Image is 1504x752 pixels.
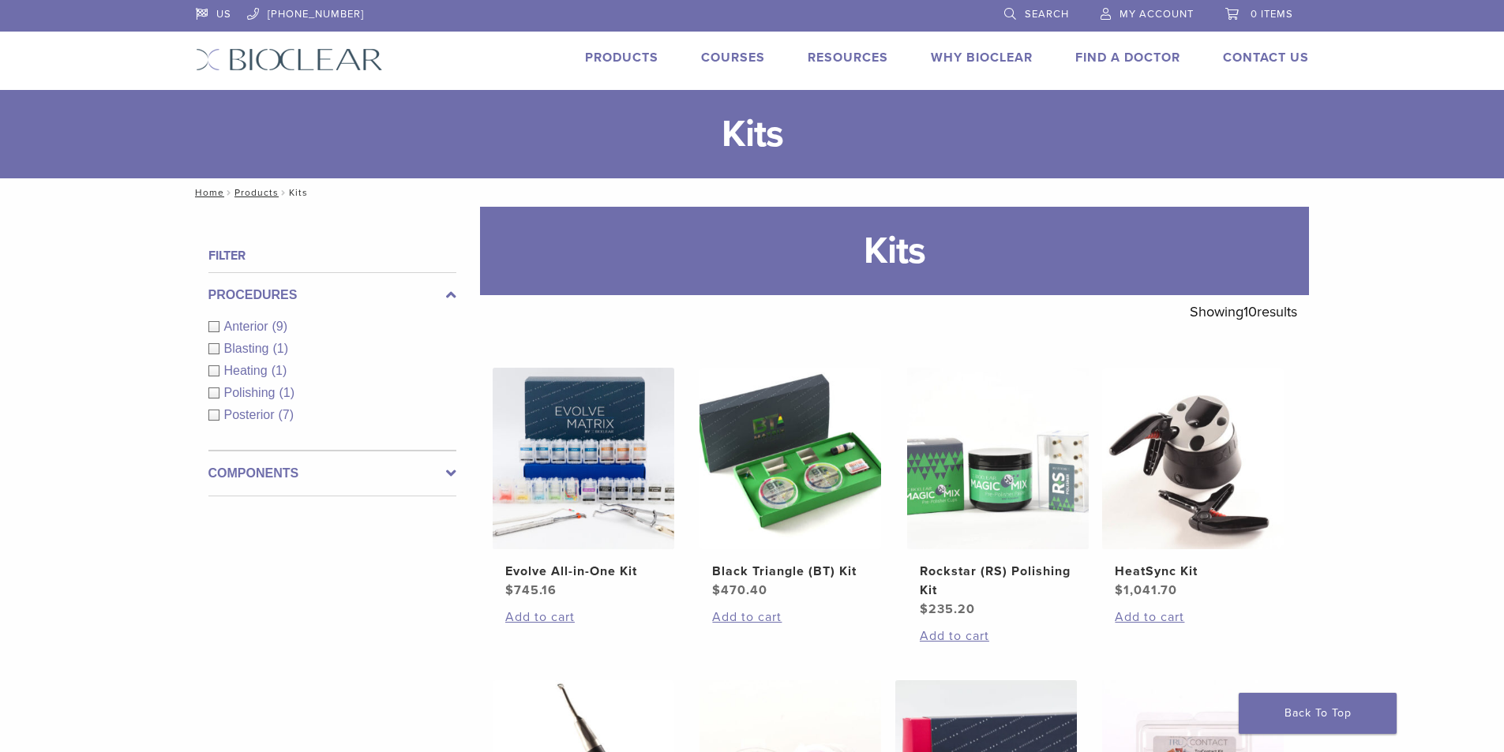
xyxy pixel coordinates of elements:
[920,627,1076,645] a: Add to cart: “Rockstar (RS) Polishing Kit”
[1102,368,1284,549] img: HeatSync Kit
[920,562,1076,600] h2: Rockstar (RS) Polishing Kit
[712,562,868,581] h2: Black Triangle (BT) Kit
[1115,562,1271,581] h2: HeatSync Kit
[1223,50,1309,65] a: Contact Us
[208,286,456,305] label: Procedures
[920,601,928,617] span: $
[190,187,224,198] a: Home
[808,50,888,65] a: Resources
[1120,8,1194,21] span: My Account
[492,368,676,600] a: Evolve All-in-One KitEvolve All-in-One Kit $745.16
[493,368,674,549] img: Evolve All-in-One Kit
[1115,582,1177,598] bdi: 1,041.70
[907,368,1089,549] img: Rockstar (RS) Polishing Kit
[920,601,975,617] bdi: 235.20
[480,207,1309,295] h1: Kits
[272,320,288,333] span: (9)
[272,364,287,377] span: (1)
[224,342,273,355] span: Blasting
[712,582,767,598] bdi: 470.40
[701,50,765,65] a: Courses
[505,608,662,627] a: Add to cart: “Evolve All-in-One Kit”
[234,187,279,198] a: Products
[699,368,883,600] a: Black Triangle (BT) KitBlack Triangle (BT) Kit $470.40
[585,50,658,65] a: Products
[931,50,1033,65] a: Why Bioclear
[224,189,234,196] span: /
[1251,8,1293,21] span: 0 items
[1115,582,1123,598] span: $
[505,562,662,581] h2: Evolve All-in-One Kit
[208,464,456,483] label: Components
[712,608,868,627] a: Add to cart: “Black Triangle (BT) Kit”
[208,246,456,265] h4: Filter
[1075,50,1180,65] a: Find A Doctor
[279,408,294,421] span: (7)
[1190,295,1297,328] p: Showing results
[272,342,288,355] span: (1)
[1101,368,1285,600] a: HeatSync KitHeatSync Kit $1,041.70
[1243,303,1257,320] span: 10
[505,582,557,598] bdi: 745.16
[1025,8,1069,21] span: Search
[505,582,514,598] span: $
[712,582,721,598] span: $
[1239,693,1397,734] a: Back To Top
[279,386,294,399] span: (1)
[906,368,1090,619] a: Rockstar (RS) Polishing KitRockstar (RS) Polishing Kit $235.20
[224,408,279,421] span: Posterior
[224,320,272,333] span: Anterior
[699,368,881,549] img: Black Triangle (BT) Kit
[196,48,383,71] img: Bioclear
[279,189,289,196] span: /
[1115,608,1271,627] a: Add to cart: “HeatSync Kit”
[184,178,1321,207] nav: Kits
[224,364,272,377] span: Heating
[224,386,279,399] span: Polishing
